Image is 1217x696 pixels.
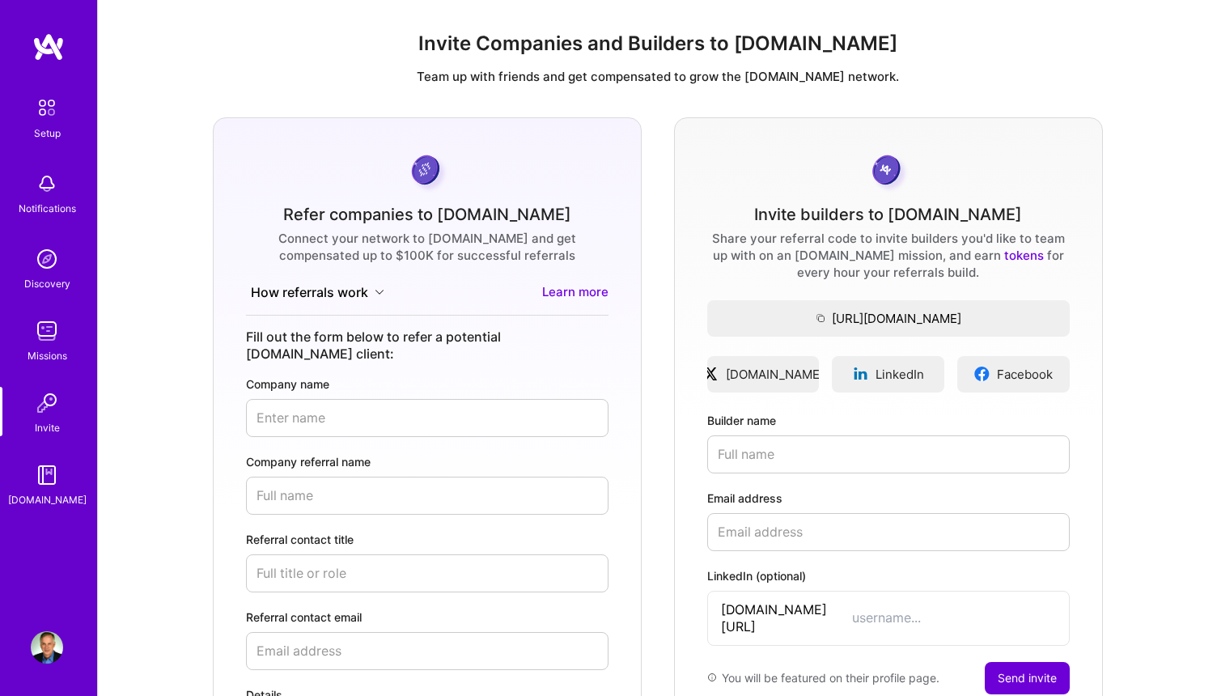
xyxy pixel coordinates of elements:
a: [DOMAIN_NAME] [707,356,820,393]
span: [URL][DOMAIN_NAME] [707,310,1070,327]
input: Email address [707,513,1070,551]
a: Learn more [542,283,608,302]
div: Invite [35,419,60,436]
button: Send invite [985,662,1070,694]
div: Setup [34,125,61,142]
p: Team up with friends and get compensated to grow the [DOMAIN_NAME] network. [111,68,1204,85]
span: [DOMAIN_NAME] [726,366,824,383]
div: Fill out the form below to refer a potential [DOMAIN_NAME] client: [246,329,608,363]
div: Notifications [19,200,76,217]
a: LinkedIn [832,356,944,393]
img: setup [30,91,64,125]
div: Connect your network to [DOMAIN_NAME] and get compensated up to $100K for successful referrals [246,230,608,264]
label: LinkedIn (optional) [707,567,1070,584]
label: Email address [707,490,1070,507]
input: Full name [246,477,608,515]
img: xLogo [702,366,719,382]
img: Invite [31,387,63,419]
div: [DOMAIN_NAME] [8,491,87,508]
div: Missions [28,347,67,364]
img: facebookLogo [973,366,990,382]
label: Builder name [707,412,1070,429]
img: logo [32,32,65,62]
span: LinkedIn [876,366,924,383]
img: User Avatar [31,631,63,664]
button: How referrals work [246,283,389,302]
input: Full name [707,435,1070,473]
div: Share your referral code to invite builders you'd like to team up with on an [DOMAIN_NAME] missio... [707,230,1070,281]
label: Company referral name [246,453,608,470]
div: You will be featured on their profile page. [707,662,939,694]
img: bell [31,168,63,200]
label: Company name [246,376,608,393]
input: Full title or role [246,554,608,592]
img: linkedinLogo [852,366,869,382]
span: [DOMAIN_NAME][URL] [721,601,852,635]
span: Facebook [997,366,1053,383]
a: tokens [1004,248,1044,263]
img: grayCoin [867,151,910,193]
img: teamwork [31,315,63,347]
input: username... [852,609,1056,626]
a: User Avatar [27,631,67,664]
div: Discovery [24,275,70,292]
a: Facebook [957,356,1070,393]
div: Refer companies to [DOMAIN_NAME] [283,206,571,223]
img: discovery [31,243,63,275]
h1: Invite Companies and Builders to [DOMAIN_NAME] [111,32,1204,56]
input: Enter name [246,399,608,437]
label: Referral contact title [246,531,608,548]
div: Invite builders to [DOMAIN_NAME] [754,206,1022,223]
button: [URL][DOMAIN_NAME] [707,300,1070,337]
input: Email address [246,632,608,670]
img: purpleCoin [406,151,448,193]
label: Referral contact email [246,609,608,626]
img: guide book [31,459,63,491]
